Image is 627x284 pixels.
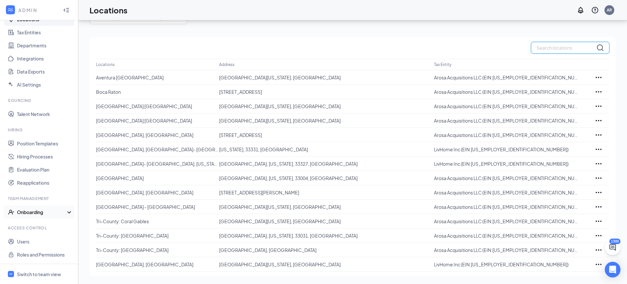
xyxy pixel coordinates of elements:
[17,235,73,248] a: Users
[219,89,428,95] p: [STREET_ADDRESS]
[96,261,219,268] p: [GEOGRAPHIC_DATA], [GEOGRAPHIC_DATA]
[434,175,581,181] p: Arosa Acquisitions LLC (EIN:[US_EMPLOYER_IDENTIFICATION_NUMBER])
[595,74,603,81] svg: Ellipses
[17,137,73,150] a: Position Templates
[17,209,67,215] div: Onboarding
[219,175,428,181] p: [GEOGRAPHIC_DATA], [US_STATE], 33004, [GEOGRAPHIC_DATA]
[595,160,603,168] svg: Ellipses
[89,5,127,16] h1: Locations
[219,232,428,239] p: [GEOGRAPHIC_DATA], [US_STATE], 33031, [GEOGRAPHIC_DATA]
[434,204,581,210] p: Arosa Acquisitions LLC (EIN:[US_EMPLOYER_IDENTIFICATION_NUMBER])
[219,218,428,225] p: [GEOGRAPHIC_DATA][US_STATE], [GEOGRAPHIC_DATA]
[595,217,603,225] svg: Ellipses
[219,117,428,124] p: [GEOGRAPHIC_DATA][US_STATE], [GEOGRAPHIC_DATA]
[595,232,603,240] svg: Ellipses
[434,218,581,225] p: Arosa Acquisitions LLC (EIN:[US_EMPLOYER_IDENTIFICATION_NUMBER])
[219,74,428,81] p: [GEOGRAPHIC_DATA][US_STATE], [GEOGRAPHIC_DATA]
[595,174,603,182] svg: Ellipses
[17,271,61,277] div: Switch to team view
[9,272,13,276] svg: WorkstreamLogo
[595,203,603,211] svg: Ellipses
[595,145,603,153] svg: Ellipses
[434,189,581,196] p: Arosa Acquisitions LLC (EIN:[US_EMPLOYER_IDENTIFICATION_NUMBER])
[434,232,581,239] p: Arosa Acquisitions LLC (EIN:[US_EMPLOYER_IDENTIFICATION_NUMBER])
[8,98,72,103] div: Sourcing
[591,6,599,14] svg: QuestionInfo
[17,176,73,189] a: Reapplications
[96,247,219,253] p: Tri-County: [GEOGRAPHIC_DATA]
[595,246,603,254] svg: Ellipses
[96,146,219,153] p: [GEOGRAPHIC_DATA], [GEOGRAPHIC_DATA]- [GEOGRAPHIC_DATA]
[531,42,609,54] input: Search locations
[96,160,219,167] p: [GEOGRAPHIC_DATA]- [GEOGRAPHIC_DATA], [US_STATE]
[219,146,428,153] p: [US_STATE], 33331, [GEOGRAPHIC_DATA]
[605,240,620,255] button: ChatActive
[8,209,14,215] svg: UserCheck
[96,175,219,181] p: [GEOGRAPHIC_DATA]
[96,103,219,109] p: [GEOGRAPHIC_DATA] [GEOGRAPHIC_DATA]
[219,103,428,109] p: [GEOGRAPHIC_DATA][US_STATE], [GEOGRAPHIC_DATA]
[96,117,219,124] p: [GEOGRAPHIC_DATA] [GEOGRAPHIC_DATA]
[219,62,234,67] p: Address
[434,62,451,67] p: Tax Entity
[8,127,72,133] div: Hiring
[219,247,428,253] p: [GEOGRAPHIC_DATA], [GEOGRAPHIC_DATA]
[595,88,603,96] svg: Ellipses
[96,204,219,210] p: [GEOGRAPHIC_DATA] - [GEOGRAPHIC_DATA]
[434,89,581,95] p: Arosa Acquisitions LLC (EIN:[US_EMPLOYER_IDENTIFICATION_NUMBER])
[605,262,620,277] div: Open Intercom Messenger
[18,7,57,13] div: ADMIN
[596,44,604,52] svg: MagnifyingGlass
[434,160,581,167] p: LivHome Inc (EIN:[US_EMPLOYER_IDENTIFICATION_NUMBER])
[595,117,603,125] svg: Ellipses
[577,6,585,14] svg: Notifications
[219,189,428,196] p: [STREET_ADDRESS][PERSON_NAME]
[96,62,115,67] p: Locations
[434,132,581,138] p: Arosa Acquisitions LLC (EIN:[US_EMPLOYER_IDENTIFICATION_NUMBER])
[17,163,73,176] a: Evaluation Plan
[609,239,620,244] div: 1300
[17,248,73,261] a: Roles and Permissions
[434,261,581,268] p: LivHome Inc (EIN:[US_EMPLOYER_IDENTIFICATION_NUMBER])
[434,146,581,153] p: LivHome Inc (EIN:[US_EMPLOYER_IDENTIFICATION_NUMBER])
[607,7,612,13] div: AR
[8,196,72,201] div: Team Management
[219,132,428,138] p: [STREET_ADDRESS]
[434,74,581,81] p: Arosa Acquisitions LLC (EIN:[US_EMPLOYER_IDENTIFICATION_NUMBER])
[434,103,581,109] p: Arosa Acquisitions LLC (EIN:[US_EMPLOYER_IDENTIFICATION_NUMBER])
[17,150,73,163] a: Hiring Processes
[219,261,428,268] p: [GEOGRAPHIC_DATA][US_STATE], [GEOGRAPHIC_DATA]
[17,65,73,78] a: Data Exports
[17,78,73,91] a: AI Settings
[595,131,603,139] svg: Ellipses
[17,39,73,52] a: Departments
[219,160,428,167] p: [GEOGRAPHIC_DATA], [US_STATE], 33327, [GEOGRAPHIC_DATA]
[96,74,219,81] p: Aventura [GEOGRAPHIC_DATA]
[17,108,73,121] a: Talent Network
[63,7,70,13] svg: Collapse
[8,225,72,231] div: Access control
[595,102,603,110] svg: Ellipses
[96,132,219,138] p: [GEOGRAPHIC_DATA], [GEOGRAPHIC_DATA]
[219,204,428,210] p: [GEOGRAPHIC_DATA][US_STATE], [GEOGRAPHIC_DATA]
[609,243,617,251] svg: ChatActive
[17,52,73,65] a: Integrations
[434,247,581,253] p: Arosa Acquisitions LLC (EIN:[US_EMPLOYER_IDENTIFICATION_NUMBER])
[96,218,219,225] p: Tri-County: Coral Gables
[595,189,603,196] svg: Ellipses
[595,260,603,268] svg: Ellipses
[17,26,73,39] a: Tax Entities
[434,117,581,124] p: Arosa Acquisitions LLC (EIN:[US_EMPLOYER_IDENTIFICATION_NUMBER])
[7,7,14,13] svg: WorkstreamLogo
[96,232,219,239] p: Tri-County: [GEOGRAPHIC_DATA]
[96,89,219,95] p: Boca Raton
[96,189,219,196] p: [GEOGRAPHIC_DATA], [GEOGRAPHIC_DATA]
